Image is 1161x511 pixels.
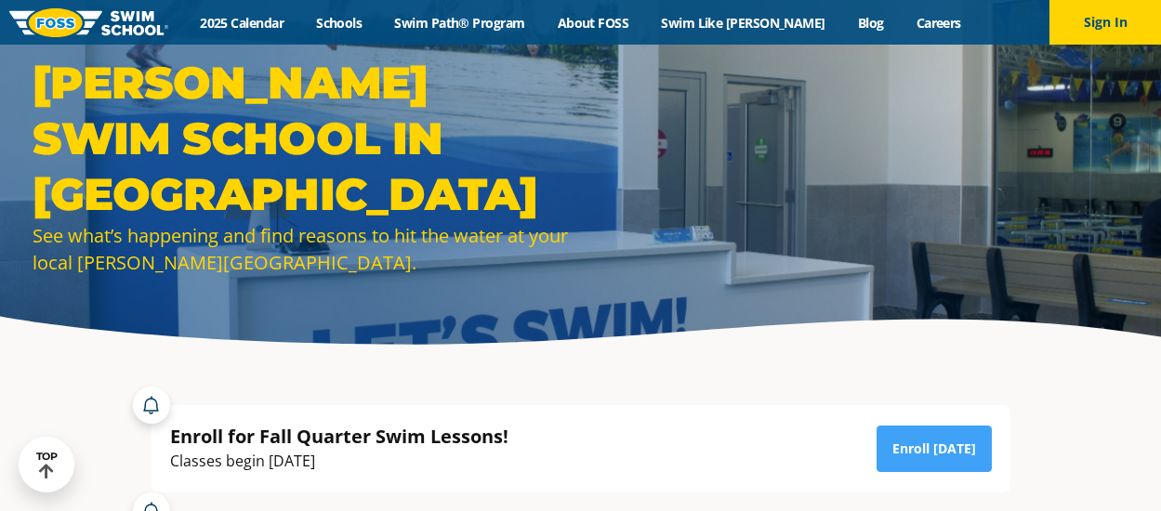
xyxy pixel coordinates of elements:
[170,424,508,449] div: Enroll for Fall Quarter Swim Lessons!
[36,451,58,479] div: TOP
[9,8,168,37] img: FOSS Swim School Logo
[900,14,977,32] a: Careers
[33,222,572,276] div: See what’s happening and find reasons to hit the water at your local [PERSON_NAME][GEOGRAPHIC_DATA].
[170,449,508,474] div: Classes begin [DATE]
[645,14,842,32] a: Swim Like [PERSON_NAME]
[184,14,300,32] a: 2025 Calendar
[877,426,992,472] a: Enroll [DATE]
[841,14,900,32] a: Blog
[300,14,378,32] a: Schools
[541,14,645,32] a: About FOSS
[378,14,541,32] a: Swim Path® Program
[33,55,572,222] h1: [PERSON_NAME] Swim School in [GEOGRAPHIC_DATA]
